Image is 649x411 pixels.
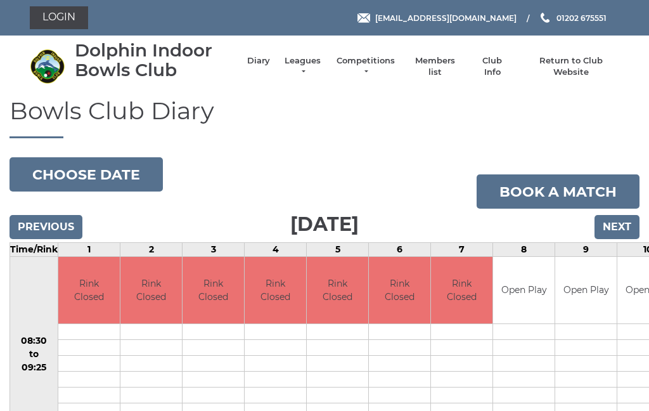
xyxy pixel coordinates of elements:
[493,257,555,323] td: Open Play
[307,257,368,323] td: Rink Closed
[247,55,270,67] a: Diary
[431,257,492,323] td: Rink Closed
[357,13,370,23] img: Email
[431,243,493,257] td: 7
[283,55,323,78] a: Leagues
[183,257,244,323] td: Rink Closed
[375,13,517,22] span: [EMAIL_ADDRESS][DOMAIN_NAME]
[10,157,163,192] button: Choose date
[493,243,555,257] td: 8
[10,98,639,139] h1: Bowls Club Diary
[477,174,639,209] a: Book a match
[541,13,549,23] img: Phone us
[556,13,607,22] span: 01202 675551
[30,6,88,29] a: Login
[183,243,245,257] td: 3
[10,215,82,239] input: Previous
[75,41,235,80] div: Dolphin Indoor Bowls Club
[58,243,120,257] td: 1
[120,243,183,257] td: 2
[555,243,617,257] td: 9
[10,243,58,257] td: Time/Rink
[555,257,617,323] td: Open Play
[58,257,120,323] td: Rink Closed
[120,257,182,323] td: Rink Closed
[408,55,461,78] a: Members list
[524,55,619,78] a: Return to Club Website
[474,55,511,78] a: Club Info
[357,12,517,24] a: Email [EMAIL_ADDRESS][DOMAIN_NAME]
[245,243,307,257] td: 4
[539,12,607,24] a: Phone us 01202 675551
[369,243,431,257] td: 6
[30,49,65,84] img: Dolphin Indoor Bowls Club
[245,257,306,323] td: Rink Closed
[369,257,430,323] td: Rink Closed
[307,243,369,257] td: 5
[594,215,639,239] input: Next
[335,55,396,78] a: Competitions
